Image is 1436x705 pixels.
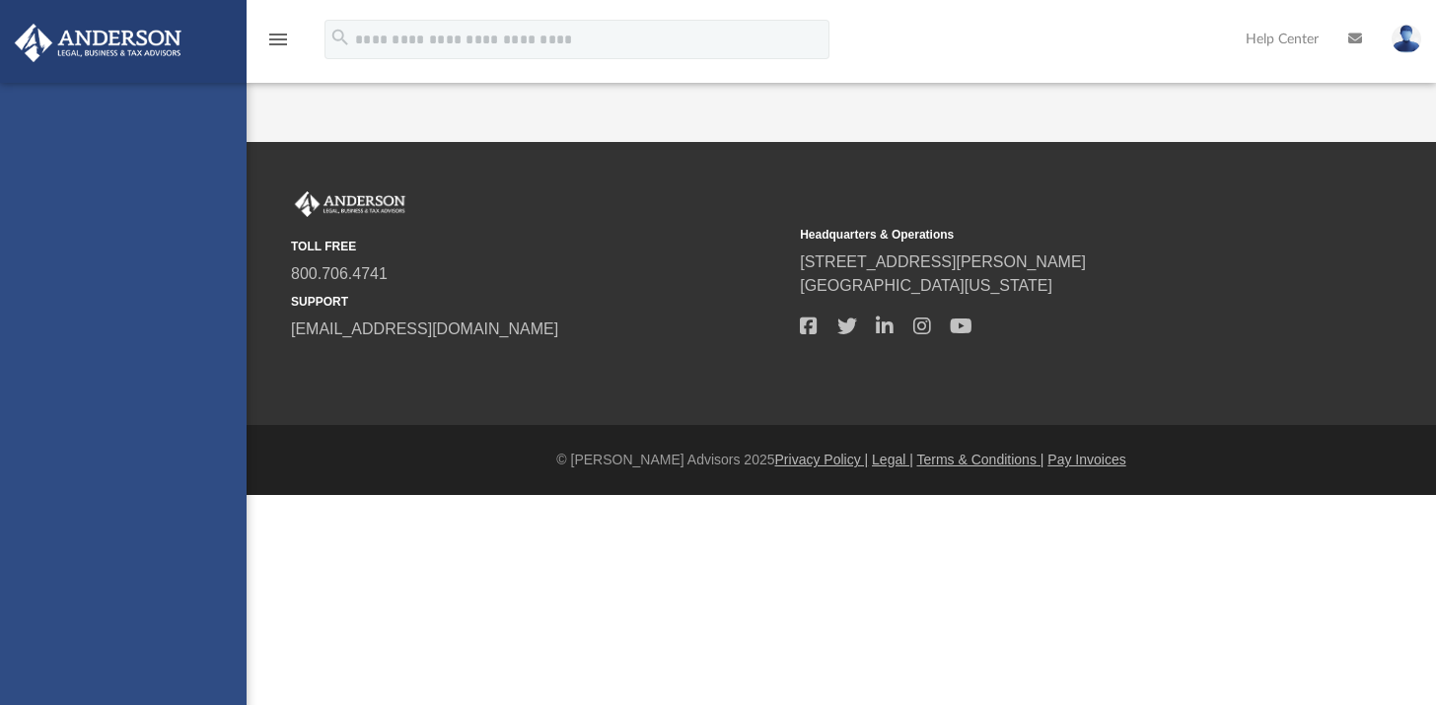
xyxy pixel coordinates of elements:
a: Legal | [872,452,913,467]
div: © [PERSON_NAME] Advisors 2025 [247,450,1436,470]
small: SUPPORT [291,293,786,311]
small: TOLL FREE [291,238,786,255]
a: Terms & Conditions | [917,452,1044,467]
a: [EMAIL_ADDRESS][DOMAIN_NAME] [291,320,558,337]
img: Anderson Advisors Platinum Portal [9,24,187,62]
a: 800.706.4741 [291,265,388,282]
a: Pay Invoices [1047,452,1125,467]
a: [GEOGRAPHIC_DATA][US_STATE] [800,277,1052,294]
small: Headquarters & Operations [800,226,1295,244]
i: search [329,27,351,48]
a: menu [266,37,290,51]
img: User Pic [1392,25,1421,53]
a: Privacy Policy | [775,452,869,467]
img: Anderson Advisors Platinum Portal [291,191,409,217]
a: [STREET_ADDRESS][PERSON_NAME] [800,253,1086,270]
i: menu [266,28,290,51]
